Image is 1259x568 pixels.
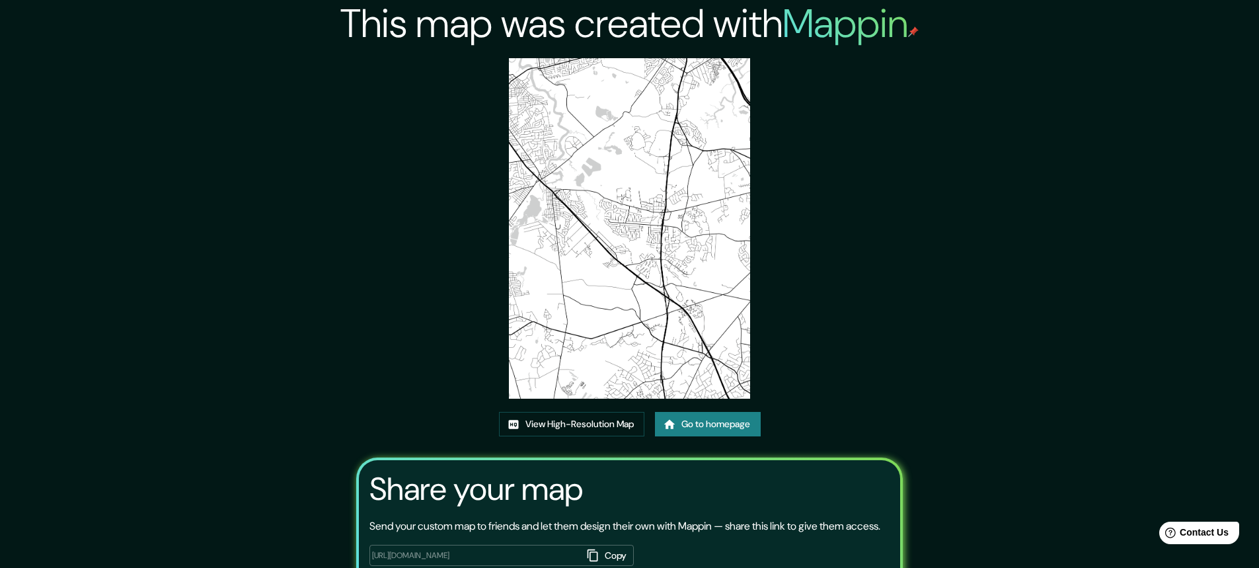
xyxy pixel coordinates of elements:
[908,26,919,37] img: mappin-pin
[655,412,761,436] a: Go to homepage
[509,58,749,399] img: created-map
[369,471,583,508] h3: Share your map
[499,412,644,436] a: View High-Resolution Map
[1141,516,1244,553] iframe: Help widget launcher
[582,545,634,567] button: Copy
[369,518,880,534] p: Send your custom map to friends and let them design their own with Mappin — share this link to gi...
